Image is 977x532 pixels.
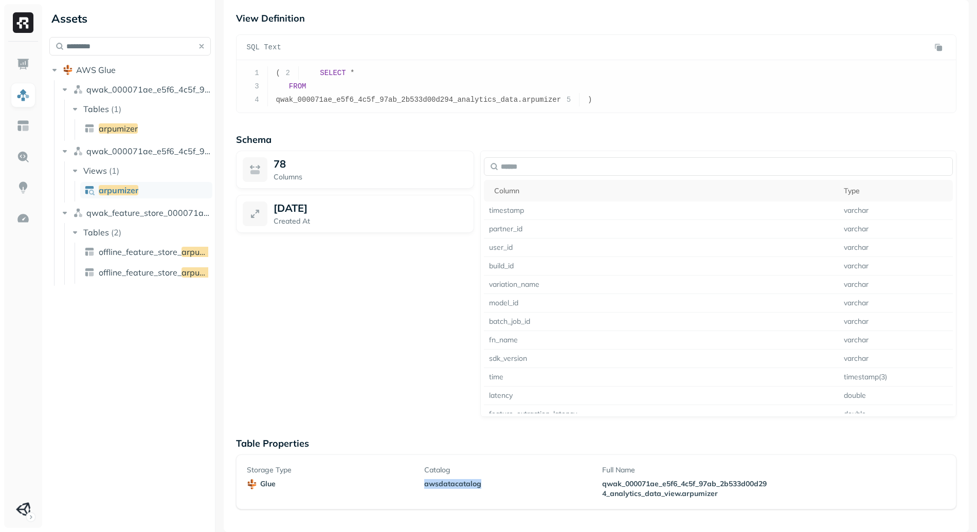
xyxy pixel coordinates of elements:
[99,247,182,257] span: offline_feature_store_
[111,227,121,237] p: ( 2 )
[494,186,834,196] div: Column
[80,244,212,260] a: offline_feature_store_arpumizer
[280,66,299,80] span: 2
[86,84,348,95] span: qwak_000071ae_e5f6_4c5f_97ab_2b533d00d294_analytics_data
[99,185,138,195] span: arpumizer
[16,119,30,133] img: Asset Explorer
[83,227,109,237] span: Tables
[86,208,341,218] span: qwak_feature_store_000071ae_e5f6_4c5f_97ab_2b533d00d294
[274,201,307,214] p: [DATE]
[80,264,212,281] a: offline_feature_store_arpumizer
[484,257,839,276] td: build_id
[16,181,30,194] img: Insights
[73,208,83,218] img: namespace
[839,257,953,276] td: varchar
[249,80,268,93] span: 3
[60,205,211,221] button: qwak_feature_store_000071ae_e5f6_4c5f_97ab_2b533d00d294
[236,134,956,145] p: Schema
[73,146,83,156] img: namespace
[424,479,590,489] p: awsdatacatalog
[111,104,121,114] p: ( 1 )
[274,157,286,170] p: 78
[839,350,953,368] td: varchar
[182,267,221,278] span: arpumizer
[84,267,95,278] img: table
[839,294,953,313] td: varchar
[16,150,30,163] img: Query Explorer
[484,368,839,387] td: time
[839,276,953,294] td: varchar
[484,276,839,294] td: variation_name
[99,123,138,134] span: arpumizer
[84,123,95,134] img: table
[84,185,95,195] img: view
[276,69,280,77] span: (
[839,313,953,331] td: varchar
[839,368,953,387] td: timestamp(3)
[236,12,956,24] p: View Definition
[484,294,839,313] td: model_id
[249,93,268,106] span: 4
[247,479,257,489] img: glue
[484,387,839,405] td: latency
[602,479,768,499] p: qwak_000071ae_e5f6_4c5f_97ab_2b533d00d294_analytics_data_view.arpumizer
[16,212,30,225] img: Optimization
[80,120,212,137] a: arpumizer
[561,93,580,106] span: 5
[602,465,768,475] p: Full Name
[839,239,953,257] td: varchar
[73,84,83,95] img: namespace
[70,224,212,241] button: Tables(2)
[49,10,211,27] div: Assets
[844,186,948,196] div: Type
[320,69,346,77] span: SELECT
[60,81,211,98] button: qwak_000071ae_e5f6_4c5f_97ab_2b533d00d294_analytics_data
[99,267,182,278] span: offline_feature_store_
[274,172,467,182] p: Columns
[83,166,107,176] span: Views
[84,247,95,257] img: table
[236,437,956,449] p: Table Properties
[289,82,306,90] span: FROM
[49,62,211,78] button: AWS Glue
[70,162,212,179] button: Views(1)
[63,65,73,75] img: root
[16,88,30,102] img: Assets
[16,58,30,71] img: Dashboard
[247,465,412,475] p: Storage Type
[249,69,592,104] code: qwak_000071ae_e5f6_4c5f_97ab_2b533d00d294_analytics_data.arpumizer )
[60,143,211,159] button: qwak_000071ae_e5f6_4c5f_97ab_2b533d00d294_analytics_data_view
[86,146,370,156] span: qwak_000071ae_e5f6_4c5f_97ab_2b533d00d294_analytics_data_view
[839,331,953,350] td: varchar
[424,465,590,475] p: Catalog
[109,166,119,176] p: ( 1 )
[484,331,839,350] td: fn_name
[839,387,953,405] td: double
[249,66,268,80] span: 1
[484,350,839,368] td: sdk_version
[260,479,276,489] p: glue
[182,247,221,257] span: arpumizer
[13,12,33,33] img: Ryft
[76,65,116,75] span: AWS Glue
[16,502,30,517] img: Unity
[247,43,281,52] p: SQL Text
[484,201,839,220] td: timestamp
[839,201,953,220] td: varchar
[839,405,953,424] td: double
[484,405,839,424] td: feature_extraction_latency
[274,216,467,226] p: Created At
[70,101,212,117] button: Tables(1)
[839,220,953,239] td: varchar
[484,220,839,239] td: partner_id
[80,182,212,198] a: arpumizer
[484,239,839,257] td: user_id
[484,313,839,331] td: batch_job_id
[83,104,109,114] span: Tables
